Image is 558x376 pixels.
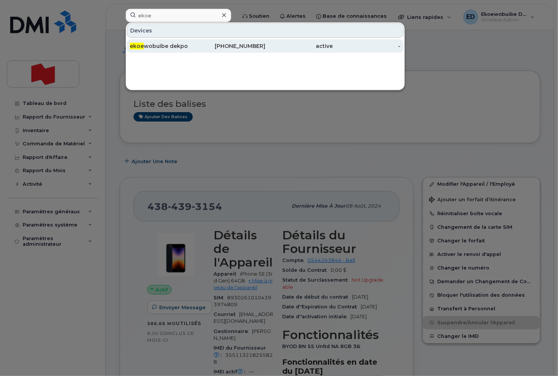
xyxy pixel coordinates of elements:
[130,42,197,50] div: wobuibe dekpo
[333,42,400,50] div: -
[127,23,404,38] div: Devices
[127,39,404,53] a: ekoewobuibe dekpo[PHONE_NUMBER]active-
[197,42,265,50] div: [PHONE_NUMBER]
[130,43,144,49] span: ekoe
[265,42,333,50] div: active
